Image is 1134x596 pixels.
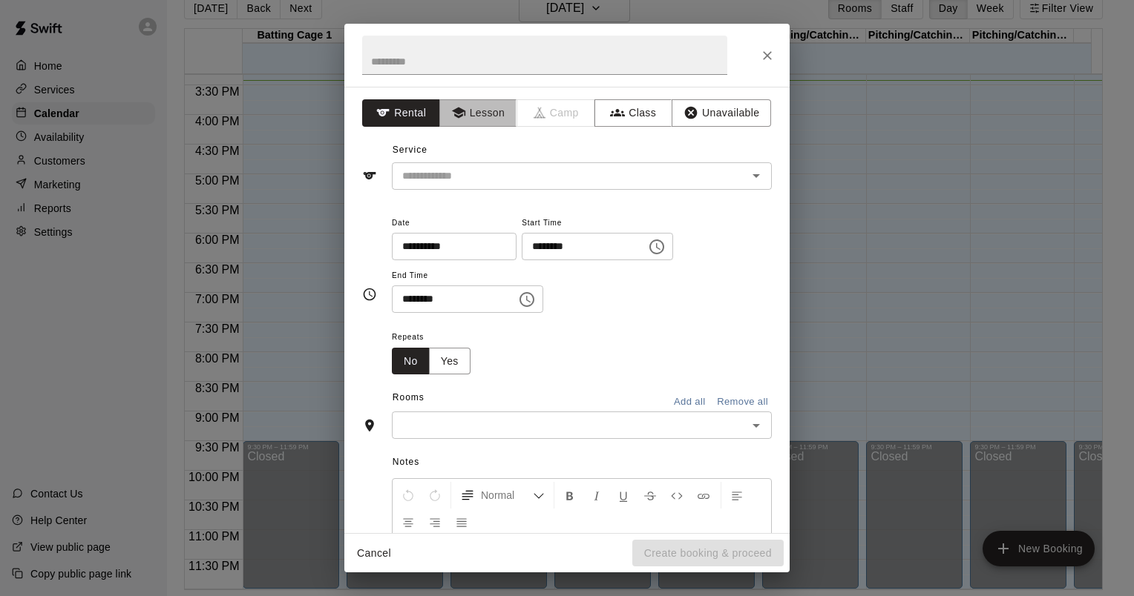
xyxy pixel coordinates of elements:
[439,99,517,127] button: Lesson
[362,287,377,302] svg: Timing
[392,328,482,348] span: Repeats
[512,285,542,314] button: Choose time, selected time is 3:30 PM
[691,482,716,509] button: Insert Link
[638,482,663,509] button: Format Strikethrough
[642,232,672,262] button: Choose time, selected time is 3:00 PM
[481,488,533,503] span: Normal
[350,540,398,567] button: Cancel
[392,348,430,375] button: No
[392,213,517,234] span: Date
[392,266,543,286] span: End Time
[429,348,471,375] button: Yes
[393,392,425,403] span: Rooms
[746,415,767,436] button: Open
[713,391,772,414] button: Remove all
[724,482,750,509] button: Left Align
[672,99,771,127] button: Unavailable
[422,509,448,535] button: Right Align
[584,482,609,509] button: Format Italics
[664,482,689,509] button: Insert Code
[362,99,440,127] button: Rental
[522,213,673,234] span: Start Time
[454,482,551,509] button: Formatting Options
[611,482,636,509] button: Format Underline
[362,168,377,183] svg: Service
[393,451,772,474] span: Notes
[754,42,781,69] button: Close
[666,391,713,414] button: Add all
[396,482,421,509] button: Undo
[594,99,672,127] button: Class
[557,482,583,509] button: Format Bold
[362,418,377,433] svg: Rooms
[517,99,595,127] span: Camps can only be created in the Services page
[422,482,448,509] button: Redo
[396,509,421,535] button: Center Align
[392,348,471,375] div: outlined button group
[449,509,474,535] button: Justify Align
[746,165,767,186] button: Open
[393,145,427,155] span: Service
[392,233,506,260] input: Choose date, selected date is Oct 14, 2025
